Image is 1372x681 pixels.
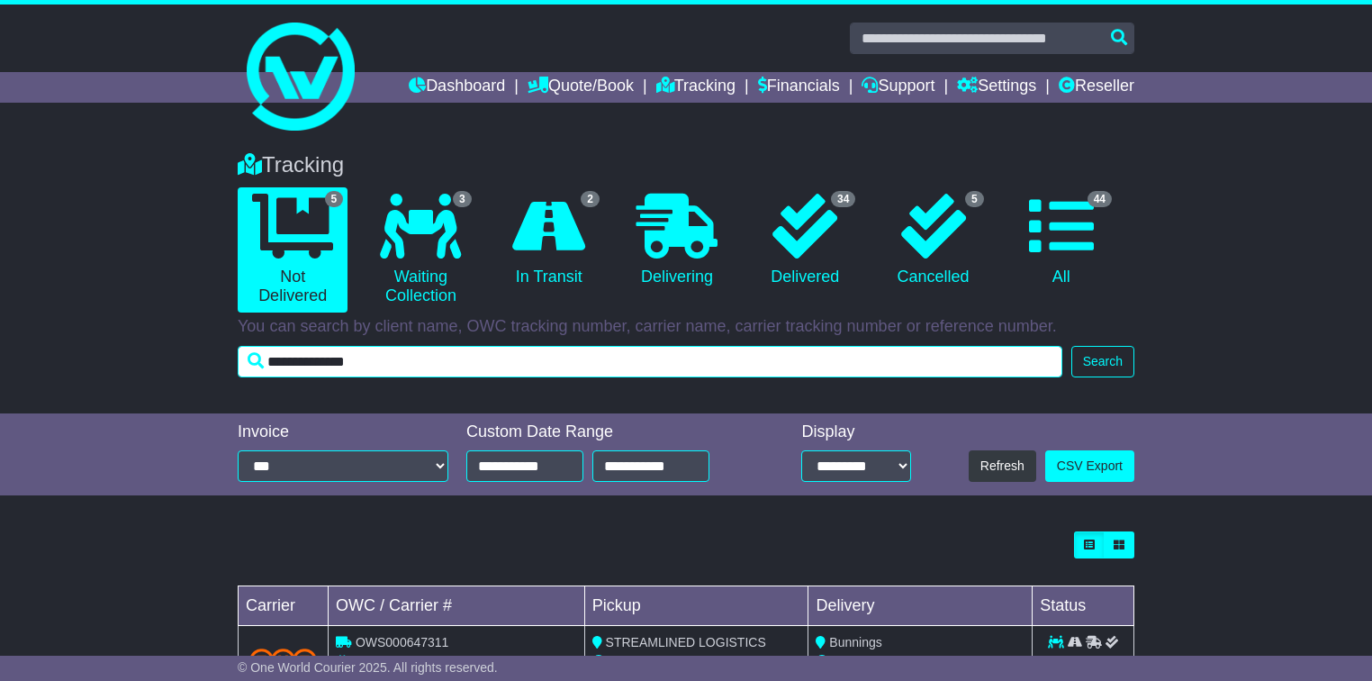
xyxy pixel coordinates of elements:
td: Carrier [239,586,329,626]
div: - (ETA) [592,652,801,671]
a: 5 Not Delivered [238,187,348,313]
img: TNT_Domestic.png [249,649,317,673]
td: Pickup [584,586,808,626]
a: CSV Export [1045,450,1134,482]
span: [DATE] [832,654,871,668]
a: Delivering [622,187,732,294]
span: 17:00 [687,654,718,668]
td: OWC / Carrier # [329,586,585,626]
div: (ETA) [816,652,1024,671]
span: OWCAU647311AU [350,654,458,668]
a: Dashboard [409,72,505,103]
span: [DATE] [609,654,648,668]
a: 3 Waiting Collection [366,187,475,313]
td: Delivery [808,586,1033,626]
a: Support [862,72,934,103]
a: Tracking [656,72,736,103]
button: Search [1071,346,1134,377]
a: 44 All [1006,187,1116,294]
span: 09:00 [652,654,683,668]
td: Status [1033,586,1134,626]
a: Settings [957,72,1036,103]
span: 5 [325,191,344,207]
p: You can search by client name, OWC tracking number, carrier name, carrier tracking number or refe... [238,317,1134,337]
span: 3 [453,191,472,207]
span: © One World Courier 2025. All rights reserved. [238,660,498,675]
a: 34 Delivered [750,187,860,294]
div: Custom Date Range [466,422,754,442]
a: Reseller [1059,72,1134,103]
a: Quote/Book [528,72,634,103]
div: Display [801,422,911,442]
a: Financials [758,72,840,103]
a: 5 Cancelled [878,187,988,294]
span: STREAMLINED LOGISTICS [606,635,766,649]
span: 5 [965,191,984,207]
span: OWS000647311 [356,635,449,649]
button: Refresh [969,450,1036,482]
div: Tracking [229,152,1143,178]
span: 2 [581,191,600,207]
span: 44 [1088,191,1112,207]
span: Bunnings [829,635,881,649]
span: 34 [831,191,855,207]
div: Invoice [238,422,448,442]
span: 17:00 [875,654,907,668]
a: 2 In Transit [494,187,604,294]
